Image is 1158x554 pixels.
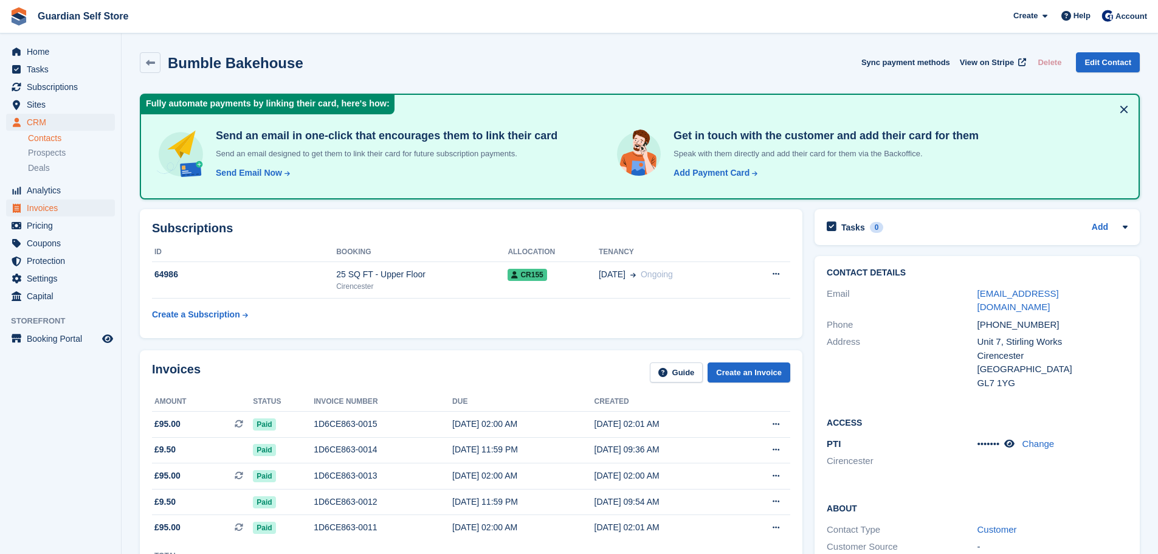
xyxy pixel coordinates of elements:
span: Sites [27,96,100,113]
span: Booking Portal [27,330,100,347]
th: Amount [152,392,253,412]
span: Deals [28,162,50,174]
div: [DATE] 02:00 AM [452,521,594,534]
a: Add Payment Card [669,167,759,179]
div: Customer Source [827,540,977,554]
div: 1D6CE863-0015 [314,418,452,431]
span: Pricing [27,217,100,234]
div: Address [827,335,977,390]
li: Cirencester [827,454,977,468]
a: Change [1022,438,1055,449]
a: menu [6,252,115,269]
span: Paid [253,418,275,431]
button: Sync payment methods [861,52,950,72]
div: GL7 1YG [977,376,1128,390]
a: Preview store [100,331,115,346]
span: Tasks [27,61,100,78]
th: Status [253,392,314,412]
a: [EMAIL_ADDRESS][DOMAIN_NAME] [977,288,1059,313]
div: Email [827,287,977,314]
span: Paid [253,522,275,534]
h4: Send an email in one-click that encourages them to link their card [211,129,557,143]
span: Prospects [28,147,66,159]
div: Contact Type [827,523,977,537]
th: ID [152,243,336,262]
span: Paid [253,444,275,456]
a: menu [6,288,115,305]
a: menu [6,78,115,95]
a: menu [6,182,115,199]
div: 1D6CE863-0012 [314,496,452,508]
a: Guide [650,362,703,383]
div: Cirencester [336,281,508,292]
span: CR155 [508,269,546,281]
img: get-in-touch-e3e95b6451f4e49772a6039d3abdde126589d6f45a760754adfa51be33bf0f70.svg [614,129,664,179]
span: £9.50 [154,496,176,508]
a: Contacts [28,133,115,144]
th: Invoice number [314,392,452,412]
img: Tom Scott [1101,10,1114,22]
a: Prospects [28,147,115,159]
h2: About [827,502,1128,514]
div: - [977,540,1128,554]
span: £95.00 [154,521,181,534]
span: Protection [27,252,100,269]
p: Send an email designed to get them to link their card for future subscription payments. [211,148,557,160]
div: [DATE] 02:00 AM [595,469,736,482]
p: Speak with them directly and add their card for them via the Backoffice. [669,148,979,160]
div: [DATE] 09:36 AM [595,443,736,456]
th: Due [452,392,594,412]
a: menu [6,217,115,234]
button: Delete [1033,52,1066,72]
h2: Contact Details [827,268,1128,278]
div: [DATE] 02:01 AM [595,418,736,431]
div: [PHONE_NUMBER] [977,318,1128,332]
img: stora-icon-8386f47178a22dfd0bd8f6a31ec36ba5ce8667c1dd55bd0f319d3a0aa187defe.svg [10,7,28,26]
a: menu [6,114,115,131]
span: Coupons [27,235,100,252]
span: Home [27,43,100,60]
div: Add Payment Card [674,167,750,179]
div: [DATE] 02:00 AM [452,469,594,482]
h4: Get in touch with the customer and add their card for them [669,129,979,143]
div: Cirencester [977,349,1128,363]
div: Send Email Now [216,167,282,179]
h2: Bumble Bakehouse [168,55,303,71]
a: menu [6,199,115,216]
span: Capital [27,288,100,305]
img: send-email-b5881ef4c8f827a638e46e229e590028c7e36e3a6c99d2365469aff88783de13.svg [156,129,206,179]
a: Edit Contact [1076,52,1140,72]
div: Create a Subscription [152,308,240,321]
div: 1D6CE863-0011 [314,521,452,534]
span: Subscriptions [27,78,100,95]
a: Create an Invoice [708,362,790,383]
a: Create a Subscription [152,303,248,326]
h2: Subscriptions [152,221,790,235]
a: menu [6,235,115,252]
h2: Access [827,416,1128,428]
span: Create [1013,10,1038,22]
div: Phone [827,318,977,332]
span: Account [1115,10,1147,23]
div: Unit 7, Stirling Works [977,335,1128,349]
span: Analytics [27,182,100,199]
a: menu [6,61,115,78]
span: Help [1074,10,1091,22]
span: Paid [253,496,275,508]
span: [DATE] [599,268,626,281]
th: Booking [336,243,508,262]
div: 25 SQ FT - Upper Floor [336,268,508,281]
span: Ongoing [641,269,673,279]
th: Tenancy [599,243,742,262]
span: PTI [827,438,841,449]
span: £95.00 [154,418,181,431]
div: [DATE] 11:59 PM [452,496,594,508]
span: £9.50 [154,443,176,456]
span: Paid [253,470,275,482]
span: £95.00 [154,469,181,482]
div: [DATE] 02:00 AM [452,418,594,431]
a: Guardian Self Store [33,6,133,26]
span: CRM [27,114,100,131]
a: menu [6,330,115,347]
div: Fully automate payments by linking their card, here's how: [141,95,395,114]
